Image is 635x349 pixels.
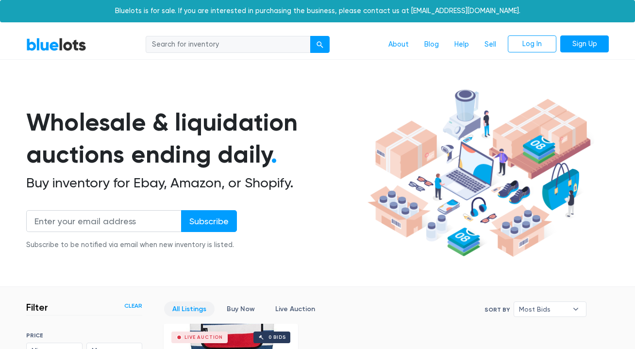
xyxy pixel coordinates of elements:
b: ▾ [566,302,586,316]
span: Most Bids [519,302,568,316]
div: 0 bids [268,335,286,340]
h2: Buy inventory for Ebay, Amazon, or Shopify. [26,175,364,191]
a: Buy Now [218,301,263,316]
a: Help [447,35,477,54]
input: Search for inventory [146,36,311,53]
a: About [381,35,417,54]
a: Clear [124,301,142,310]
img: hero-ee84e7d0318cb26816c560f6b4441b76977f77a177738b4e94f68c95b2b83dbb.png [364,85,594,262]
h1: Wholesale & liquidation auctions ending daily [26,106,364,171]
a: Live Auction [267,301,323,316]
div: Subscribe to be notified via email when new inventory is listed. [26,240,237,250]
a: Log In [508,35,556,53]
a: All Listings [164,301,215,316]
a: Blog [417,35,447,54]
a: Sign Up [560,35,609,53]
a: Sell [477,35,504,54]
input: Enter your email address [26,210,182,232]
h3: Filter [26,301,48,313]
input: Subscribe [181,210,237,232]
span: . [271,140,277,169]
a: BlueLots [26,37,86,51]
h6: PRICE [26,332,142,339]
label: Sort By [485,305,510,314]
div: Live Auction [184,335,223,340]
